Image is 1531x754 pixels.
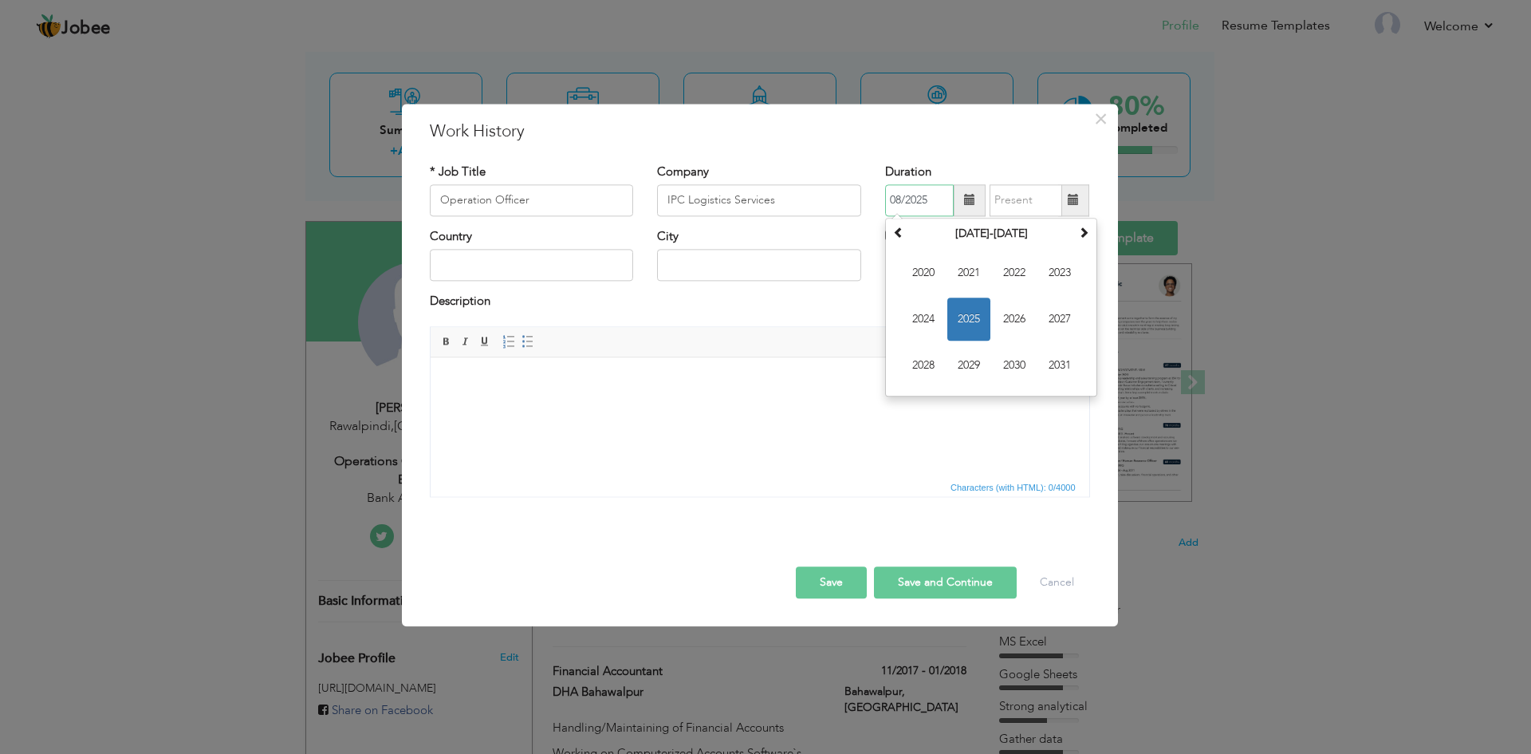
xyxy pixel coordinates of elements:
label: * Job Title [430,164,486,180]
div: Statistics [947,480,1080,495]
th: Select Decade [908,222,1074,246]
label: Description [430,294,490,310]
button: Save and Continue [874,566,1017,598]
a: Insert/Remove Bulleted List [519,333,537,350]
a: Insert/Remove Numbered List [500,333,518,350]
span: 2028 [902,344,945,387]
button: Save [796,566,867,598]
label: City [657,228,679,245]
span: 2020 [902,251,945,294]
span: 2030 [993,344,1036,387]
span: Next Decade [1078,227,1089,238]
span: × [1094,105,1108,133]
span: 2022 [993,251,1036,294]
a: Bold [438,333,455,350]
input: From [885,184,954,216]
span: 2021 [947,251,990,294]
label: Country [430,228,472,245]
button: Close [1088,106,1114,132]
iframe: Rich Text Editor, workEditor [431,357,1089,477]
span: 2025 [947,298,990,341]
label: Duration [885,164,931,180]
span: Previous Decade [893,227,904,238]
button: Cancel [1024,566,1090,598]
span: Characters (with HTML): 0/4000 [947,480,1079,495]
h3: Work History [430,120,1090,144]
a: Underline [476,333,494,350]
span: 2031 [1038,344,1081,387]
a: Italic [457,333,474,350]
span: 2029 [947,344,990,387]
label: Company [657,164,709,180]
span: 2027 [1038,298,1081,341]
span: 2023 [1038,251,1081,294]
span: 2026 [993,298,1036,341]
input: Present [990,184,1062,216]
span: 2024 [902,298,945,341]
